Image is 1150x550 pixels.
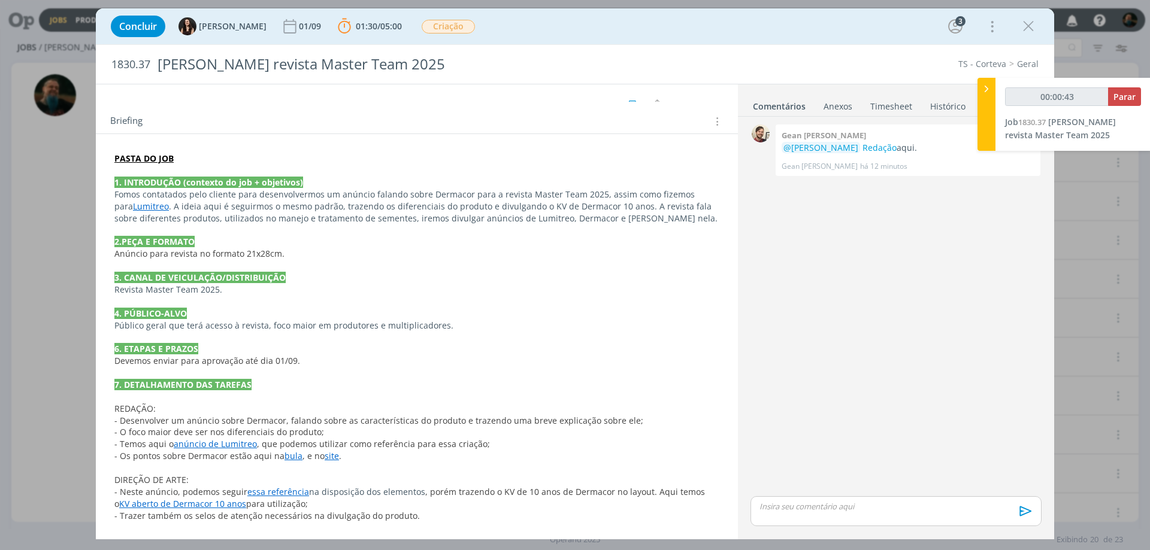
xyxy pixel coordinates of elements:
p: Gean [PERSON_NAME] [782,161,858,172]
img: I [178,17,196,35]
span: há 12 minutos [860,161,907,172]
span: / [377,20,380,32]
img: G [752,124,770,142]
a: bula [285,450,302,461]
span: . [339,450,341,461]
span: , que podemos utilizar como referência para essa criação; [257,438,490,449]
span: 1830.37 [1018,117,1046,127]
span: - Neste anúncio, podemos seguir [114,486,247,497]
span: @[PERSON_NAME] [783,142,858,153]
a: site [325,450,339,461]
button: Parar [1108,87,1141,106]
div: [PERSON_NAME] revista Master Team 2025 [153,50,647,79]
span: Tarefas [108,98,138,112]
a: TS - Corteva [958,58,1006,69]
strong: 6. ETAPAS E PRAZOS [114,343,198,354]
strong: 7. DETALHAMENTO DAS TAREFAS [114,379,252,390]
p: aqui. [782,142,1034,154]
a: Timesheet [870,95,913,113]
div: Anexos [824,101,852,113]
button: Criação [421,19,476,34]
b: Gean [PERSON_NAME] [782,130,866,141]
span: - Trazer também os selos de atenção necessários na divulgação do produto. [114,510,420,521]
p: Revista Master Team 2025. [114,284,719,296]
a: Comentários [752,95,806,113]
a: essa referência [247,486,309,497]
a: Job1830.37[PERSON_NAME] revista Master Team 2025 [1005,116,1116,141]
p: na disposição dos elementos [114,486,719,510]
span: - Os pontos sobre Dermacor estão aqui na [114,450,285,461]
a: anúncio de Lumitreo [174,438,257,449]
span: Abertas 5/6 [685,100,720,109]
strong: 4. PÚBLICO-ALVO [114,308,187,319]
span: , porém trazendo o KV de 10 anos de Dermacor no layout. Aqui temos o [114,486,707,509]
span: Anúncio para revista no formato 21x28cm. [114,248,285,259]
span: Concluir [119,22,157,31]
a: KV aberto de Dermacor 10 anos [119,498,246,509]
span: - Desenvolver um anúncio sobre Dermacor, falando sobre as características do produto e trazendo u... [114,415,643,426]
div: 3 [955,16,966,26]
span: Briefing [110,114,143,129]
button: 01:30/05:00 [335,17,405,36]
span: - Temos aqui o [114,438,174,449]
a: Geral [1017,58,1039,69]
p: Fomos contatados pelo cliente para desenvolvermos um anúncio falando sobre Dermacor para a revist... [114,189,719,224]
span: [PERSON_NAME] revista Master Team 2025 [1005,116,1116,141]
a: Redação [862,142,897,153]
strong: 2.PEÇA E FORMATO [114,236,195,247]
span: - O foco maior deve ser nos diferenciais do produto; [114,426,324,437]
span: Público geral que terá acesso à revista, foco maior em produtores e multiplicadores. [114,320,453,331]
img: arrow-down-up.svg [655,99,663,110]
span: 05:00 [380,20,402,32]
button: 3 [946,17,965,36]
span: 01:30 [356,20,377,32]
div: dialog [96,8,1054,539]
span: para utilização; [246,498,308,509]
button: Concluir [111,16,165,37]
a: PASTA DO JOB [114,153,174,164]
a: Histórico [930,95,966,113]
a: Lumitreo [133,200,169,212]
strong: 1. INTRODUÇÃO (contexto do job + objetivos) [114,177,303,188]
span: REDAÇÃO: [114,403,156,414]
div: 01/09 [299,22,323,31]
span: Criação [422,20,475,34]
span: DIREÇÃO DE ARTE: [114,474,189,485]
span: Devemos enviar para aprovação até dia 01/09. [114,355,300,366]
span: , e no [302,450,325,461]
strong: 3. CANAL DE VEICULAÇÃO/DISTRIBUIÇÃO [114,272,286,283]
span: 1830.37 [111,58,150,71]
button: I[PERSON_NAME] [178,17,267,35]
span: [PERSON_NAME] [199,22,267,31]
span: Parar [1113,91,1136,102]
